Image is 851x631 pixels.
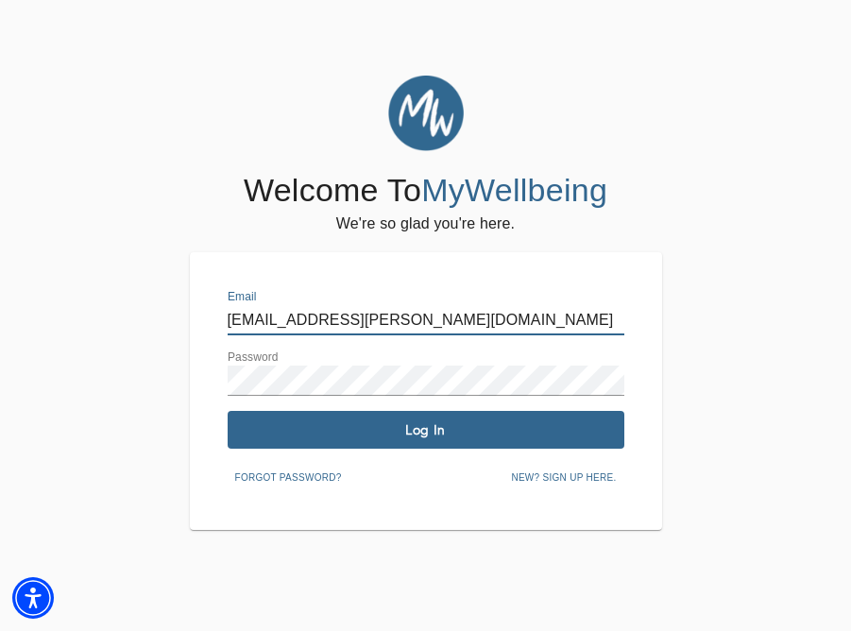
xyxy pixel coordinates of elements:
[12,577,54,619] div: Accessibility Menu
[228,464,349,492] button: Forgot password?
[421,172,607,208] span: MyWellbeing
[228,469,349,484] a: Forgot password?
[511,469,616,486] span: New? Sign up here.
[228,292,257,303] label: Email
[503,464,623,492] button: New? Sign up here.
[228,411,624,449] button: Log In
[336,211,515,237] h6: We're so glad you're here.
[235,421,617,439] span: Log In
[235,469,342,486] span: Forgot password?
[228,352,279,364] label: Password
[244,171,607,211] h4: Welcome To
[388,76,464,151] img: MyWellbeing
